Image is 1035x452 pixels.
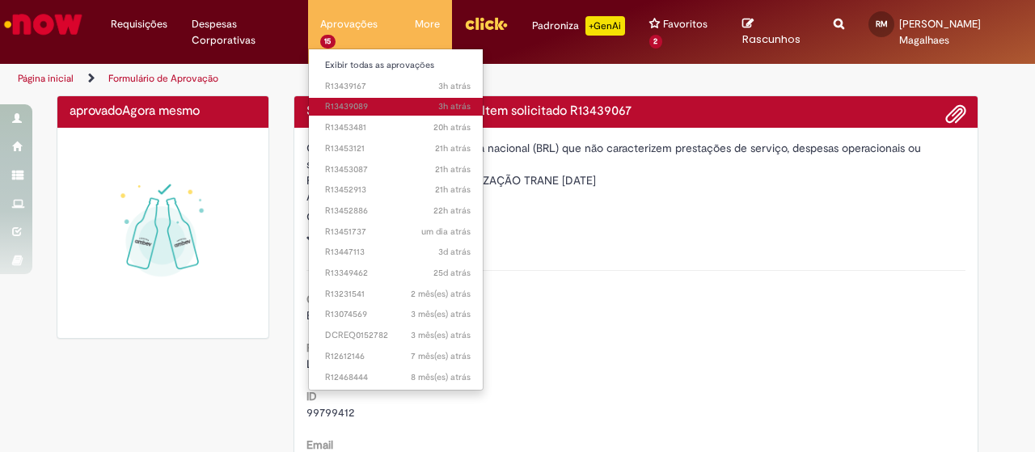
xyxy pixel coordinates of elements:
a: Aberto R13452913 : [309,181,487,199]
img: sucesso_1.gif [70,140,256,327]
h4: Solicitação de aprovação para Item solicitado R13439067 [306,104,966,119]
span: 21h atrás [435,163,471,175]
span: Despesas Corporativas [192,16,296,49]
span: R13447113 [325,246,471,259]
div: Leidiani Biazati [306,188,966,209]
span: Leidiani Biazati [306,357,380,371]
time: 28/08/2025 09:07:03 [438,100,471,112]
a: Aberto R13231541 : [309,285,487,303]
span: 99799412 [306,405,354,420]
span: 2 mês(es) atrás [411,288,471,300]
span: 3h atrás [438,100,471,112]
a: Rascunhos [742,17,810,47]
span: More [415,16,440,32]
a: Aberto R13447113 : [309,243,487,261]
time: 27/08/2025 14:44:30 [433,205,471,217]
b: Country Code [306,292,378,306]
span: R13452913 [325,184,471,196]
span: Requisições [111,16,167,32]
span: Rascunhos [742,32,801,47]
time: 27/08/2025 11:06:19 [421,226,471,238]
span: R13452886 [325,205,471,218]
a: Aberto DCREQ0152782 : [309,327,487,344]
time: 28/08/2025 09:10:28 [438,80,471,92]
time: 28/08/2025 12:17:53 [122,103,200,119]
time: 27/08/2025 15:17:22 [435,163,471,175]
span: um dia atrás [421,226,471,238]
span: 15 [320,35,336,49]
ul: Trilhas de página [12,64,678,94]
a: Aberto R13452886 : [309,202,487,220]
span: [PERSON_NAME] Magalhaes [899,17,981,47]
a: Página inicial [18,72,74,85]
span: 2 [649,35,663,49]
time: 08/01/2025 08:01:33 [411,371,471,383]
time: 23/05/2025 14:56:14 [411,308,471,320]
a: Aberto R13453121 : [309,140,487,158]
span: 3d atrás [438,246,471,258]
time: 26/08/2025 09:47:51 [438,246,471,258]
span: Agora mesmo [122,103,200,119]
span: 3h atrás [438,80,471,92]
span: Aprovações [320,16,378,32]
span: 20h atrás [433,121,471,133]
time: 27/08/2025 16:14:30 [433,121,471,133]
time: 06/02/2025 01:18:35 [411,350,471,362]
a: Aberto R12612146 : [309,348,487,365]
label: Aberto por [306,188,361,205]
span: R13453481 [325,121,471,134]
p: +GenAi [585,16,625,36]
span: BR [306,308,319,323]
span: Favoritos [663,16,708,32]
time: 01/07/2025 14:29:26 [411,288,471,300]
div: Oferta para pagamentos em moeda nacional (BRL) que não caracterizem prestações de serviço, despes... [306,140,966,172]
span: R13453087 [325,163,471,176]
a: Formulário de Aprovação [108,72,218,85]
a: Aberto R12468444 : [309,369,487,387]
span: R13439089 [325,100,471,113]
b: ID [306,389,317,403]
span: 22h atrás [433,205,471,217]
time: 22/05/2025 03:41:07 [411,329,471,341]
a: Aberto R13451737 : [309,223,487,241]
span: 8 mês(es) atrás [411,371,471,383]
time: 27/08/2025 15:22:54 [435,142,471,154]
span: DCREQ0152782 [325,329,471,342]
span: R13349462 [325,267,471,280]
span: R13439167 [325,80,471,93]
a: Aberto R13074569 : [309,306,487,323]
div: FAT 284 ALUGUEL EQUIP. CLIMATIZAÇÃO TRANE [DATE] [306,172,966,188]
img: ServiceNow [2,8,85,40]
a: Aberto R13439167 : [309,78,487,95]
span: 3 mês(es) atrás [411,329,471,341]
time: 04/08/2025 09:39:04 [433,267,471,279]
span: 21h atrás [435,184,471,196]
a: Aberto R13453481 : [309,119,487,137]
a: Exibir todas as aprovações [309,57,487,74]
b: Favorecido [306,340,362,355]
span: 3 mês(es) atrás [411,308,471,320]
div: Padroniza [532,16,625,36]
span: 25d atrás [433,267,471,279]
time: 27/08/2025 14:50:10 [435,184,471,196]
span: RM [876,19,888,29]
span: 7 mês(es) atrás [411,350,471,362]
span: R13231541 [325,288,471,301]
a: Aberto R13439089 : [309,98,487,116]
span: R13074569 [325,308,471,321]
b: Email [306,437,333,452]
h4: aprovado [70,104,256,119]
span: 21h atrás [435,142,471,154]
div: Quantidade 1 [306,209,966,225]
img: click_logo_yellow_360x200.png [464,11,508,36]
a: Aberto R13349462 : [309,264,487,282]
a: Aberto R13453087 : [309,161,487,179]
span: R12468444 [325,371,471,384]
span: R13451737 [325,226,471,239]
span: R12612146 [325,350,471,363]
ul: Aprovações [308,49,484,391]
span: R13453121 [325,142,471,155]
